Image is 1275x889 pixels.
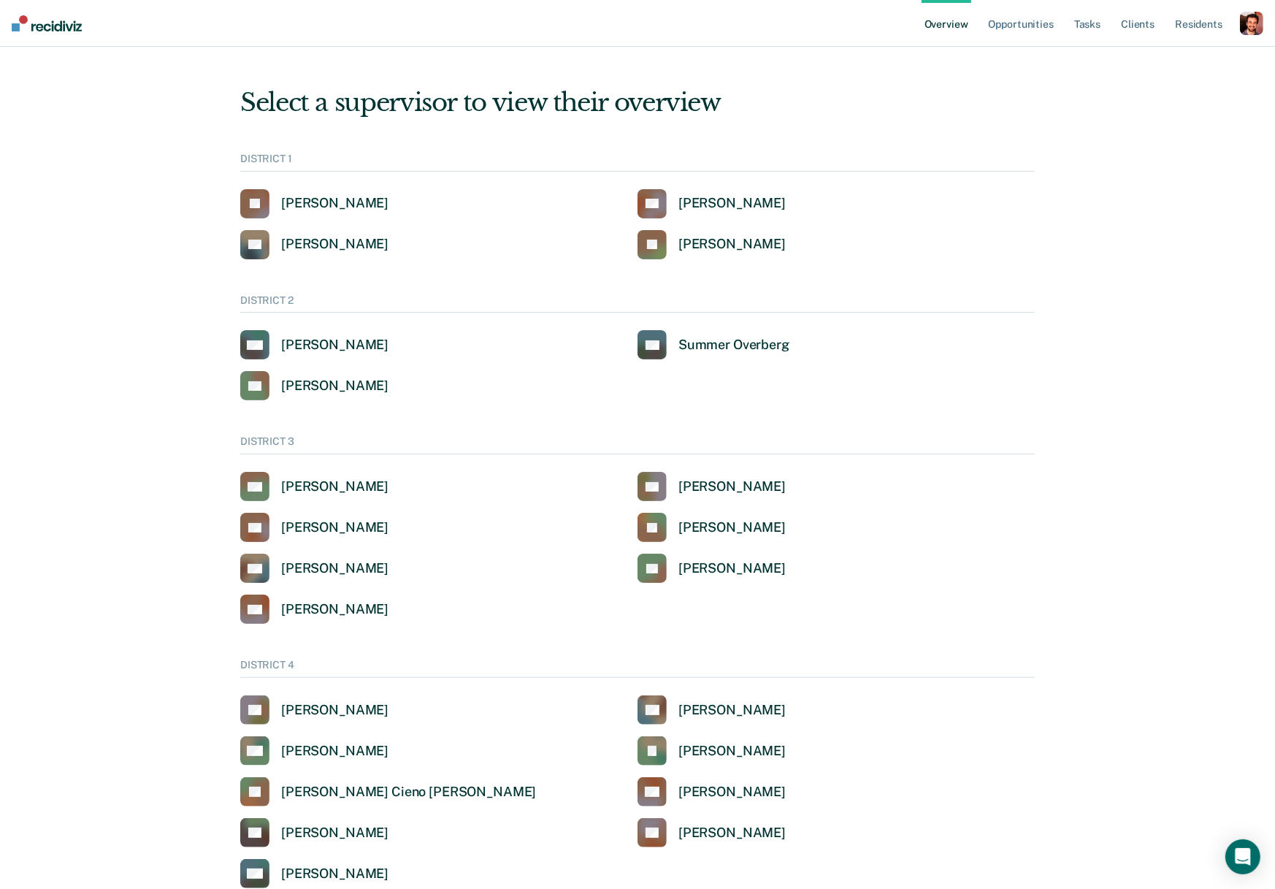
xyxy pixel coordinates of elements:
a: [PERSON_NAME] [240,472,388,501]
div: DISTRICT 4 [240,659,1035,678]
a: [PERSON_NAME] [637,777,786,806]
div: DISTRICT 2 [240,294,1035,313]
a: [PERSON_NAME] [637,189,786,218]
div: [PERSON_NAME] [281,825,388,842]
div: [PERSON_NAME] [281,236,388,253]
div: [PERSON_NAME] [678,825,786,842]
a: [PERSON_NAME] Cieno [PERSON_NAME] [240,777,536,806]
div: [PERSON_NAME] [281,478,388,495]
div: [PERSON_NAME] [678,560,786,577]
div: DISTRICT 3 [240,435,1035,454]
div: [PERSON_NAME] [678,743,786,760]
a: [PERSON_NAME] [240,513,388,542]
a: Summer Overberg [637,330,789,359]
div: DISTRICT 1 [240,153,1035,172]
div: Open Intercom Messenger [1225,839,1260,874]
a: [PERSON_NAME] [637,472,786,501]
div: [PERSON_NAME] [678,195,786,212]
img: Recidiviz [12,15,82,31]
a: [PERSON_NAME] [240,859,388,888]
div: [PERSON_NAME] [281,866,388,882]
div: Summer Overberg [678,337,789,354]
a: [PERSON_NAME] [637,736,786,766]
div: [PERSON_NAME] [678,702,786,719]
a: [PERSON_NAME] [240,230,388,259]
a: [PERSON_NAME] [240,330,388,359]
div: [PERSON_NAME] [281,702,388,719]
div: [PERSON_NAME] [678,236,786,253]
a: [PERSON_NAME] [240,371,388,400]
a: [PERSON_NAME] [637,554,786,583]
div: [PERSON_NAME] [281,195,388,212]
div: [PERSON_NAME] Cieno [PERSON_NAME] [281,784,536,801]
a: [PERSON_NAME] [240,736,388,766]
a: [PERSON_NAME] [240,189,388,218]
div: [PERSON_NAME] [281,337,388,354]
div: [PERSON_NAME] [281,601,388,618]
div: [PERSON_NAME] [281,378,388,394]
a: [PERSON_NAME] [240,554,388,583]
div: [PERSON_NAME] [678,478,786,495]
div: [PERSON_NAME] [678,519,786,536]
a: [PERSON_NAME] [240,595,388,624]
a: [PERSON_NAME] [637,513,786,542]
a: [PERSON_NAME] [240,695,388,725]
div: [PERSON_NAME] [281,519,388,536]
div: [PERSON_NAME] [281,743,388,760]
div: Select a supervisor to view their overview [240,88,1035,118]
a: [PERSON_NAME] [637,695,786,725]
div: [PERSON_NAME] [281,560,388,577]
a: [PERSON_NAME] [637,230,786,259]
a: [PERSON_NAME] [637,818,786,847]
div: [PERSON_NAME] [678,784,786,801]
a: [PERSON_NAME] [240,818,388,847]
